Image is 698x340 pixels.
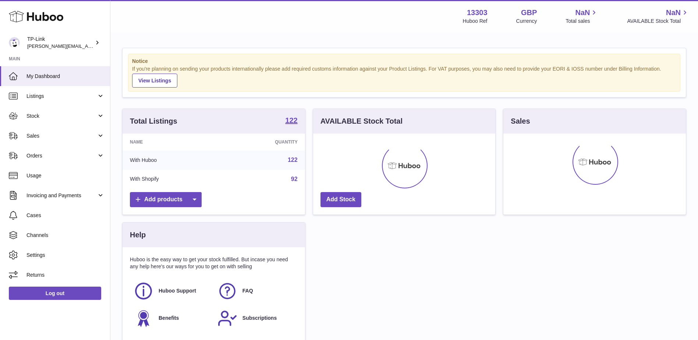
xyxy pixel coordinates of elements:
a: Log out [9,287,101,300]
span: Subscriptions [242,315,277,322]
a: NaN Total sales [566,8,598,25]
a: 122 [288,157,298,163]
strong: 13303 [467,8,488,18]
th: Quantity [221,134,305,150]
h3: Sales [511,116,530,126]
a: 92 [291,176,298,182]
span: Invoicing and Payments [26,192,97,199]
strong: 122 [285,117,297,124]
span: Sales [26,132,97,139]
span: Channels [26,232,104,239]
a: NaN AVAILABLE Stock Total [627,8,689,25]
div: Currency [516,18,537,25]
span: Usage [26,172,104,179]
a: FAQ [217,281,294,301]
strong: Notice [132,58,676,65]
span: My Dashboard [26,73,104,80]
img: selina.wu@tp-link.com [9,37,20,48]
span: Listings [26,93,97,100]
a: Add products [130,192,202,207]
a: View Listings [132,74,177,88]
span: Stock [26,113,97,120]
td: With Huboo [123,150,221,170]
a: Huboo Support [134,281,210,301]
h3: Help [130,230,146,240]
a: Benefits [134,308,210,328]
span: Orders [26,152,97,159]
span: Benefits [159,315,179,322]
span: Total sales [566,18,598,25]
h3: AVAILABLE Stock Total [320,116,403,126]
p: Huboo is the easy way to get your stock fulfilled. But incase you need any help here's our ways f... [130,256,298,270]
a: 122 [285,117,297,125]
span: NaN [666,8,681,18]
a: Subscriptions [217,308,294,328]
strong: GBP [521,8,537,18]
span: Settings [26,252,104,259]
a: Add Stock [320,192,361,207]
span: Cases [26,212,104,219]
span: NaN [575,8,590,18]
span: FAQ [242,287,253,294]
div: TP-Link [27,36,93,50]
td: With Shopify [123,170,221,189]
div: Huboo Ref [463,18,488,25]
span: Huboo Support [159,287,196,294]
div: If you're planning on sending your products internationally please add required customs informati... [132,65,676,88]
span: Returns [26,272,104,279]
span: [PERSON_NAME][EMAIL_ADDRESS][DOMAIN_NAME] [27,43,148,49]
th: Name [123,134,221,150]
span: AVAILABLE Stock Total [627,18,689,25]
h3: Total Listings [130,116,177,126]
